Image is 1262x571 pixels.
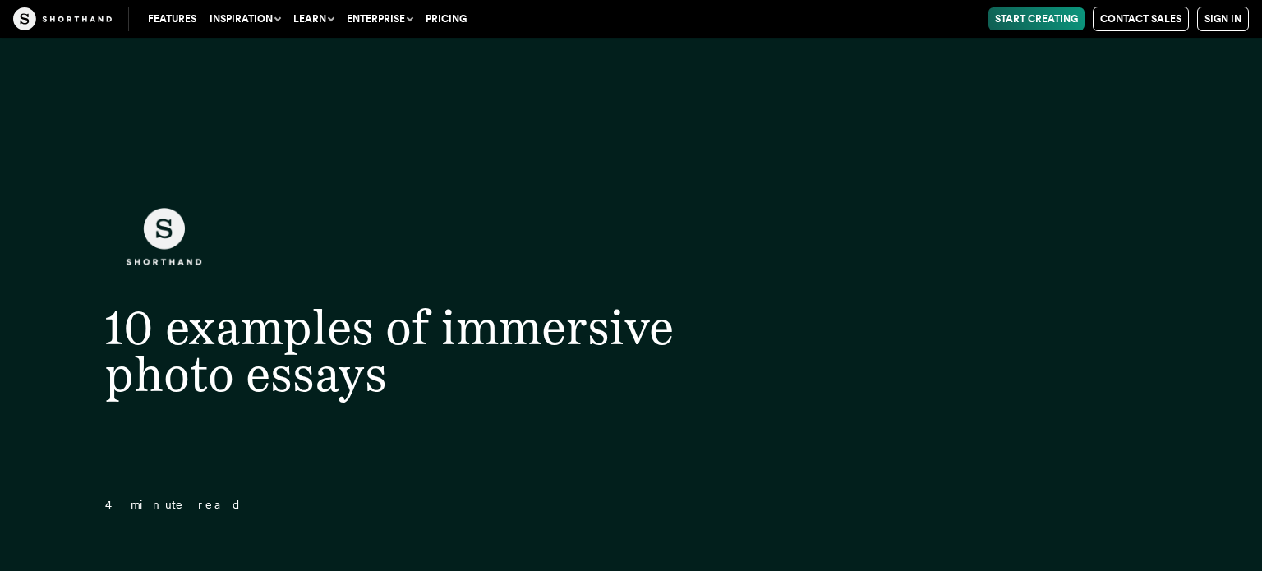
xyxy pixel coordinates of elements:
[72,304,724,399] h1: 10 examples of immersive photo essays
[1197,7,1249,31] a: Sign in
[287,7,340,30] button: Learn
[141,7,203,30] a: Features
[419,7,473,30] a: Pricing
[13,7,112,30] img: The Craft
[988,7,1085,30] a: Start Creating
[72,495,724,515] p: 4 minute read
[1093,7,1189,31] a: Contact Sales
[203,7,287,30] button: Inspiration
[340,7,419,30] button: Enterprise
